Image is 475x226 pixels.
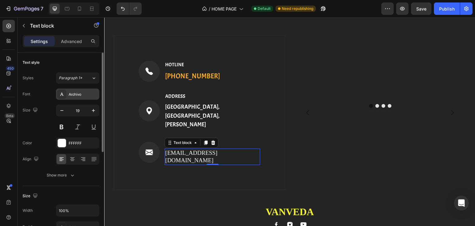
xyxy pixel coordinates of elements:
button: Dot [265,87,269,90]
button: Show more [23,170,99,181]
div: Open Intercom Messenger [454,196,469,211]
div: Domain Overview [24,37,55,41]
span: VANVEDA [161,189,210,200]
button: Carousel Next Arrow [340,87,357,104]
a: Image Title [182,204,189,211]
p: Settings [31,38,48,45]
button: Paragraph 1* [56,72,99,84]
button: 7 [2,2,46,15]
div: FFFFFF [69,141,98,146]
button: Publish [434,2,460,15]
span: Default [258,6,271,11]
div: Color [23,140,32,146]
button: Dot [284,87,287,90]
div: Undo/Redo [117,2,142,15]
div: Size [23,106,39,115]
div: Domain: [DOMAIN_NAME] [16,16,68,21]
img: website_grey.svg [10,16,15,21]
img: Alt Image [196,204,202,211]
img: Alt Image [169,204,175,211]
div: v 4.0.25 [17,10,30,15]
div: Keywords by Traffic [68,37,104,41]
span: Need republishing [282,6,313,11]
img: logo_orange.svg [10,10,15,15]
div: Beta [5,113,15,118]
button: Save [411,2,431,15]
button: Carousel Back Arrow [195,87,212,104]
p: Advanced [61,38,82,45]
button: Dot [271,87,275,90]
div: Width [23,208,33,213]
div: Size [23,192,39,200]
div: 450 [6,66,15,71]
span: Paragraph 1* [59,75,82,81]
iframe: Design area [104,17,475,226]
span: / [209,6,210,12]
p: Text block [30,22,83,29]
div: Align [23,155,40,163]
img: tab_keywords_by_traffic_grey.svg [62,36,66,41]
span: Save [416,6,426,11]
span: HOME PAGE [212,6,237,12]
div: Publish [439,6,455,12]
div: Font [23,91,30,97]
p: 7 [41,5,43,12]
div: Archivo [69,92,98,97]
input: Auto [56,205,99,216]
button: Dot [277,87,281,90]
div: Styles [23,75,33,81]
img: tab_domain_overview_orange.svg [17,36,22,41]
div: Show more [47,172,75,178]
div: Text style [23,60,40,65]
img: Alt Image [182,204,189,211]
